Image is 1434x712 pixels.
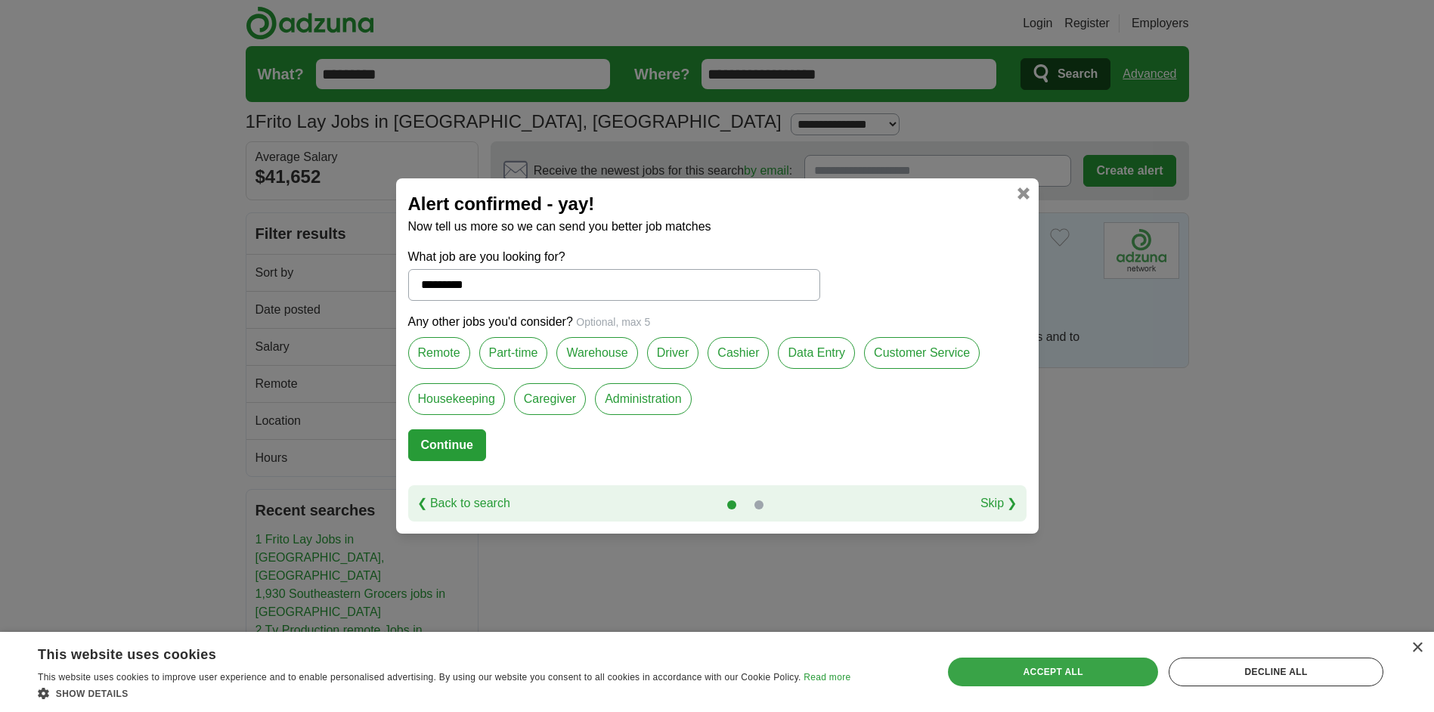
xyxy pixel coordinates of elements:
label: Data Entry [778,337,855,369]
div: Show details [38,686,850,701]
h2: Alert confirmed - yay! [408,190,1027,218]
span: Optional, max 5 [576,316,650,328]
label: Customer Service [864,337,980,369]
label: Remote [408,337,470,369]
a: Skip ❯ [980,494,1017,512]
label: What job are you looking for? [408,248,820,266]
label: Warehouse [556,337,637,369]
a: ❮ Back to search [417,494,510,512]
a: Read more, opens a new window [804,672,850,683]
p: Now tell us more so we can send you better job matches [408,218,1027,236]
div: Accept all [948,658,1158,686]
div: This website uses cookies [38,641,813,664]
div: Close [1411,642,1423,654]
label: Housekeeping [408,383,505,415]
label: Cashier [708,337,769,369]
span: This website uses cookies to improve user experience and to enable personalised advertising. By u... [38,672,801,683]
div: Decline all [1169,658,1383,686]
button: Continue [408,429,486,461]
label: Driver [647,337,699,369]
label: Administration [595,383,691,415]
label: Caregiver [514,383,586,415]
p: Any other jobs you'd consider? [408,313,1027,331]
label: Part-time [479,337,548,369]
span: Show details [56,689,129,699]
